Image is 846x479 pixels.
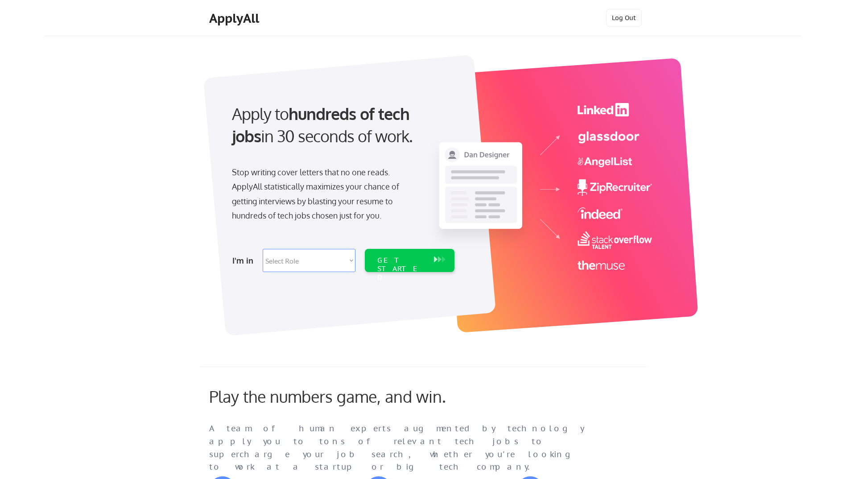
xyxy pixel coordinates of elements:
[232,103,451,148] div: Apply to in 30 seconds of work.
[606,9,642,27] button: Log Out
[209,11,262,26] div: ApplyAll
[377,256,425,282] div: GET STARTED
[232,103,413,146] strong: hundreds of tech jobs
[209,387,486,406] div: Play the numbers game, and win.
[209,422,602,474] div: A team of human experts augmented by technology apply you to tons of relevant tech jobs to superc...
[232,253,257,268] div: I'm in
[232,165,415,223] div: Stop writing cover letters that no one reads. ApplyAll statistically maximizes your chance of get...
